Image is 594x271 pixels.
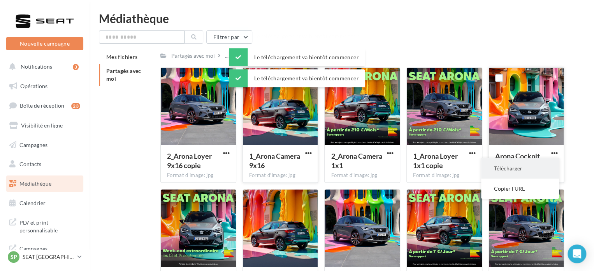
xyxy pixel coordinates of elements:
[6,37,83,50] button: Nouvelle campagne
[20,102,64,109] span: Boîte de réception
[5,117,85,134] a: Visibilité en ligne
[5,214,85,237] a: PLV et print personnalisable
[19,161,41,167] span: Contacts
[5,78,85,94] a: Opérations
[21,63,52,70] span: Notifications
[229,27,365,45] div: Le téléchargement va bientôt commencer
[6,250,83,264] a: SP SEAT [GEOGRAPHIC_DATA]
[106,67,141,82] span: Partagés avec moi
[19,180,51,187] span: Médiathèque
[568,244,586,263] div: Open Intercom Messenger
[481,158,559,179] button: Télécharger
[5,137,85,153] a: Campagnes
[19,141,47,148] span: Campagnes
[5,58,82,75] button: Notifications 3
[5,156,85,172] a: Contacts
[413,172,476,179] div: Format d'image: jpg
[331,152,382,170] span: 2_Arona Camera 1x1
[249,172,312,179] div: Format d'image: jpg
[19,200,46,206] span: Calendrier
[229,48,365,66] div: Le téléchargement va bientôt commencer
[20,83,47,89] span: Opérations
[21,122,63,129] span: Visibilité en ligne
[249,152,300,170] span: 1_Arona Camera 9x16
[5,97,85,114] a: Boîte de réception23
[5,195,85,211] a: Calendrier
[23,253,74,261] p: SEAT [GEOGRAPHIC_DATA]
[206,30,252,44] button: Filtrer par
[5,240,85,263] a: Campagnes DataOnDemand
[413,152,458,170] span: 1_Arona Loyer 1x1 copie
[331,172,394,179] div: Format d'image: jpg
[106,53,137,60] span: Mes fichiers
[229,69,365,87] div: Le téléchargement va bientôt commencer
[19,243,80,260] span: Campagnes DataOnDemand
[5,175,85,192] a: Médiathèque
[99,12,585,24] div: Médiathèque
[19,217,80,234] span: PLV et print personnalisable
[71,103,80,109] div: 23
[73,64,79,70] div: 3
[223,50,230,61] div: ...
[11,253,17,261] span: SP
[495,152,540,170] span: Arona Cockpit 9x16
[167,172,230,179] div: Format d'image: jpg
[171,52,215,60] div: Partagés avec moi
[167,152,212,170] span: 2_Arona Loyer 9x16 copie
[481,179,559,199] button: Copier l'URL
